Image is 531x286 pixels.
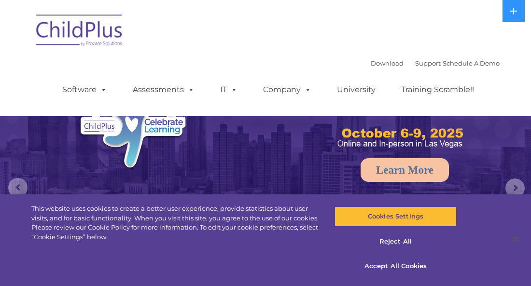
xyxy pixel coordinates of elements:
[443,59,500,67] a: Schedule A Demo
[253,80,321,99] a: Company
[371,59,500,67] font: |
[361,158,449,182] a: Learn More
[327,80,385,99] a: University
[371,59,404,67] a: Download
[53,80,117,99] a: Software
[391,80,484,99] a: Training Scramble!!
[335,256,457,276] button: Accept All Cookies
[31,204,319,242] div: This website uses cookies to create a better user experience, provide statistics about user visit...
[505,229,526,250] button: Close
[123,80,204,99] a: Assessments
[415,59,441,67] a: Support
[31,8,128,56] img: ChildPlus by Procare Solutions
[335,232,457,252] button: Reject All
[335,206,457,227] button: Cookies Settings
[210,80,247,99] a: IT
